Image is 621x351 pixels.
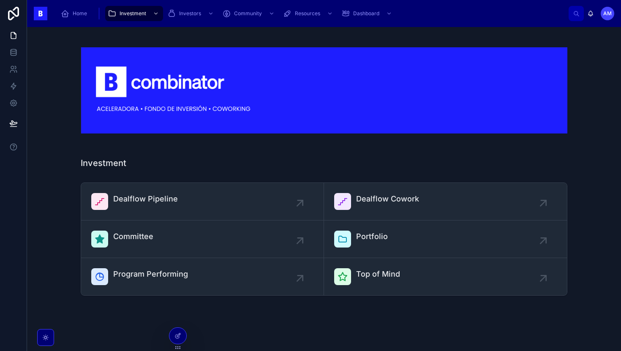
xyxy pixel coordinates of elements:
h1: Investment [81,157,126,169]
span: Resources [295,10,320,17]
a: Investment [105,6,163,21]
a: Program Performing [81,258,324,295]
img: 18590-Captura-de-Pantalla-2024-03-07-a-las-17.49.44.png [81,47,567,133]
span: AM [603,10,612,17]
span: Home [73,10,87,17]
img: App logo [34,7,47,20]
a: Committee [81,220,324,258]
a: Top of Mind [324,258,567,295]
span: Dashboard [353,10,379,17]
a: Dashboard [339,6,396,21]
a: Portfolio [324,220,567,258]
a: Home [58,6,93,21]
a: Community [220,6,279,21]
span: Investors [179,10,201,17]
span: Committee [113,231,153,242]
span: Investment [120,10,146,17]
span: Dealflow Cowork [356,193,419,205]
a: Investors [165,6,218,21]
a: Dealflow Pipeline [81,183,324,220]
span: Dealflow Pipeline [113,193,178,205]
a: Resources [281,6,337,21]
div: scrollable content [54,4,569,23]
span: Top of Mind [356,268,400,280]
span: Portfolio [356,231,388,242]
span: Community [234,10,262,17]
span: Program Performing [113,268,188,280]
a: Dealflow Cowork [324,183,567,220]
